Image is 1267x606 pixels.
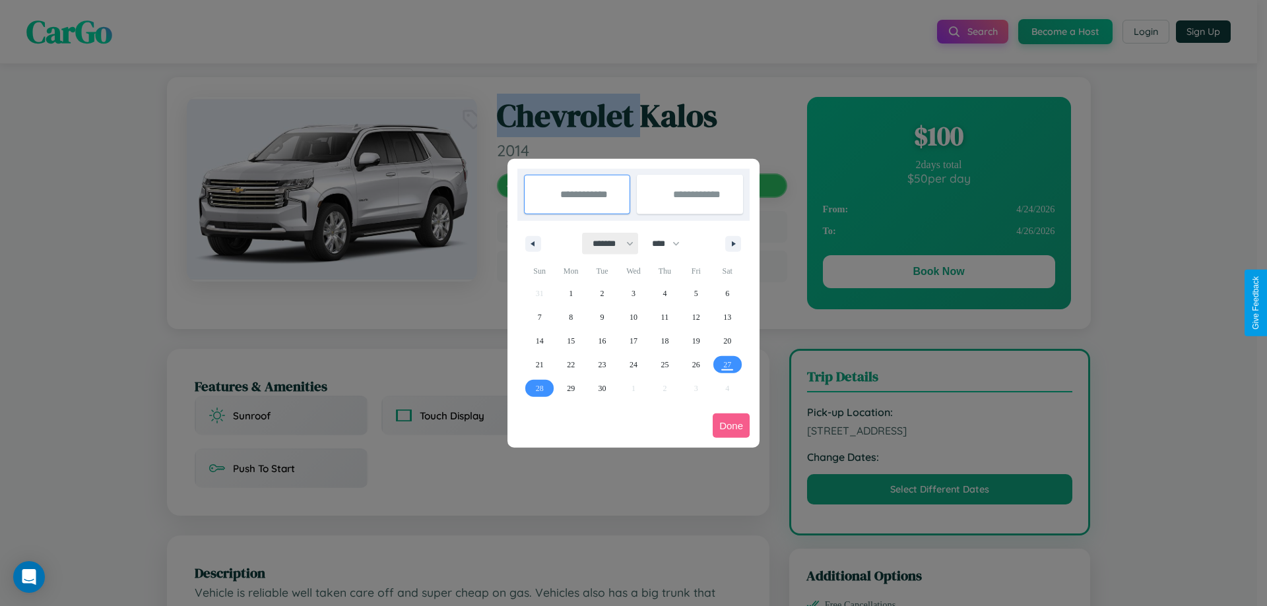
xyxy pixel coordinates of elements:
[599,377,606,400] span: 30
[587,305,618,329] button: 9
[536,353,544,377] span: 21
[680,329,711,353] button: 19
[649,260,680,282] span: Thu
[555,329,586,353] button: 15
[567,329,575,353] span: 15
[632,282,635,305] span: 3
[663,282,666,305] span: 4
[692,329,700,353] span: 19
[680,353,711,377] button: 26
[524,353,555,377] button: 21
[555,377,586,400] button: 29
[13,561,45,593] div: Open Intercom Messenger
[680,282,711,305] button: 5
[587,260,618,282] span: Tue
[569,282,573,305] span: 1
[524,377,555,400] button: 28
[630,305,637,329] span: 10
[538,305,542,329] span: 7
[587,329,618,353] button: 16
[555,260,586,282] span: Mon
[723,329,731,353] span: 20
[712,282,743,305] button: 6
[712,305,743,329] button: 13
[555,353,586,377] button: 22
[649,329,680,353] button: 18
[524,329,555,353] button: 14
[618,353,649,377] button: 24
[555,305,586,329] button: 8
[567,353,575,377] span: 22
[567,377,575,400] span: 29
[555,282,586,305] button: 1
[680,305,711,329] button: 12
[725,282,729,305] span: 6
[661,353,668,377] span: 25
[536,329,544,353] span: 14
[649,282,680,305] button: 4
[630,353,637,377] span: 24
[630,329,637,353] span: 17
[723,305,731,329] span: 13
[694,282,698,305] span: 5
[587,282,618,305] button: 2
[524,305,555,329] button: 7
[649,353,680,377] button: 25
[587,353,618,377] button: 23
[712,353,743,377] button: 27
[661,329,668,353] span: 18
[599,353,606,377] span: 23
[692,353,700,377] span: 26
[692,305,700,329] span: 12
[601,282,604,305] span: 2
[1251,276,1260,330] div: Give Feedback
[649,305,680,329] button: 11
[599,329,606,353] span: 16
[587,377,618,400] button: 30
[723,353,731,377] span: 27
[661,305,669,329] span: 11
[680,260,711,282] span: Fri
[618,260,649,282] span: Wed
[524,260,555,282] span: Sun
[713,413,750,438] button: Done
[536,377,544,400] span: 28
[618,329,649,353] button: 17
[712,329,743,353] button: 20
[618,282,649,305] button: 3
[618,305,649,329] button: 10
[601,305,604,329] span: 9
[569,305,573,329] span: 8
[712,260,743,282] span: Sat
